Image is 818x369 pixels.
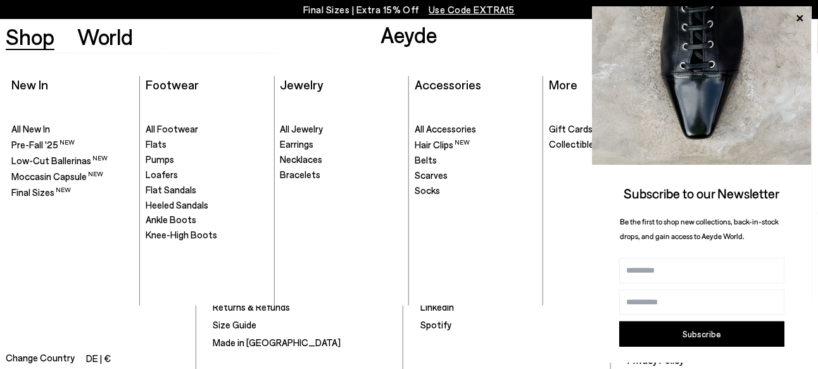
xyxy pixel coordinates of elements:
[146,229,217,240] span: Knee-High Boots
[415,154,538,167] a: Belts
[429,4,515,15] span: Navigate to /collections/ss25-final-sizes
[146,123,198,134] span: All Footwear
[620,217,779,240] span: Be the first to shop new collections, back-in-stock drops, and gain access to Aeyde World.
[146,138,167,150] span: Flats
[549,77,577,92] a: More
[303,2,515,18] p: Final Sizes | Extra 15% Off
[11,139,75,150] span: Pre-Fall '25
[11,77,48,92] a: New In
[415,184,538,197] a: Socks
[146,138,268,151] a: Flats
[627,354,684,366] a: Privacy Policy
[549,138,598,150] span: Collectibles
[146,169,268,181] a: Loafers
[415,123,476,134] span: All Accessories
[549,138,672,151] a: Collectibles
[549,123,593,134] span: Gift Cards
[420,301,454,313] a: LinkedIn
[415,169,538,182] a: Scarves
[11,155,108,166] span: Low-Cut Ballerinas
[381,21,437,48] a: Aeyde
[146,184,268,197] a: Flat Sandals
[415,154,437,165] span: Belts
[213,319,256,330] a: Size Guide
[146,184,196,195] span: Flat Sandals
[77,25,134,48] a: World
[213,301,290,313] a: Returns & Refunds
[11,123,134,136] a: All New In
[415,138,538,152] a: Hair Clips
[280,169,321,180] span: Bracelets
[420,319,451,330] a: Spotify
[213,337,341,348] a: Made in [GEOGRAPHIC_DATA]
[280,138,403,151] a: Earrings
[415,139,470,150] span: Hair Clips
[11,154,134,167] a: Low-Cut Ballerinas
[280,77,324,92] a: Jewelry
[146,153,268,166] a: Pumps
[415,123,538,136] a: All Accessories
[11,170,134,183] a: Moccasin Capsule
[280,153,323,165] span: Necklaces
[280,169,403,181] a: Bracelets
[549,123,672,136] a: Gift Cards
[11,186,134,199] a: Final Sizes
[146,199,268,212] a: Heeled Sandals
[415,77,481,92] a: Accessories
[280,153,403,166] a: Necklaces
[146,214,268,226] a: Ankle Boots
[146,214,196,225] span: Ankle Boots
[624,185,780,201] span: Subscribe to our Newsletter
[6,25,54,48] a: Shop
[146,77,199,92] a: Footwear
[280,123,403,136] a: All Jewelry
[11,171,103,182] span: Moccasin Capsule
[6,350,75,368] span: Change Country
[415,169,448,181] span: Scarves
[146,199,208,210] span: Heeled Sandals
[280,123,324,134] span: All Jewelry
[280,138,314,150] span: Earrings
[11,123,50,134] span: All New In
[146,229,268,242] a: Knee-High Boots
[11,186,71,198] span: Final Sizes
[146,169,178,180] span: Loafers
[415,184,440,196] span: Socks
[619,321,784,347] button: Subscribe
[592,6,812,165] img: ca3f721fb6ff708a270709c41d776025.jpg
[146,123,268,136] a: All Footwear
[86,351,111,368] li: DE | €
[146,153,174,165] span: Pumps
[11,138,134,152] a: Pre-Fall '25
